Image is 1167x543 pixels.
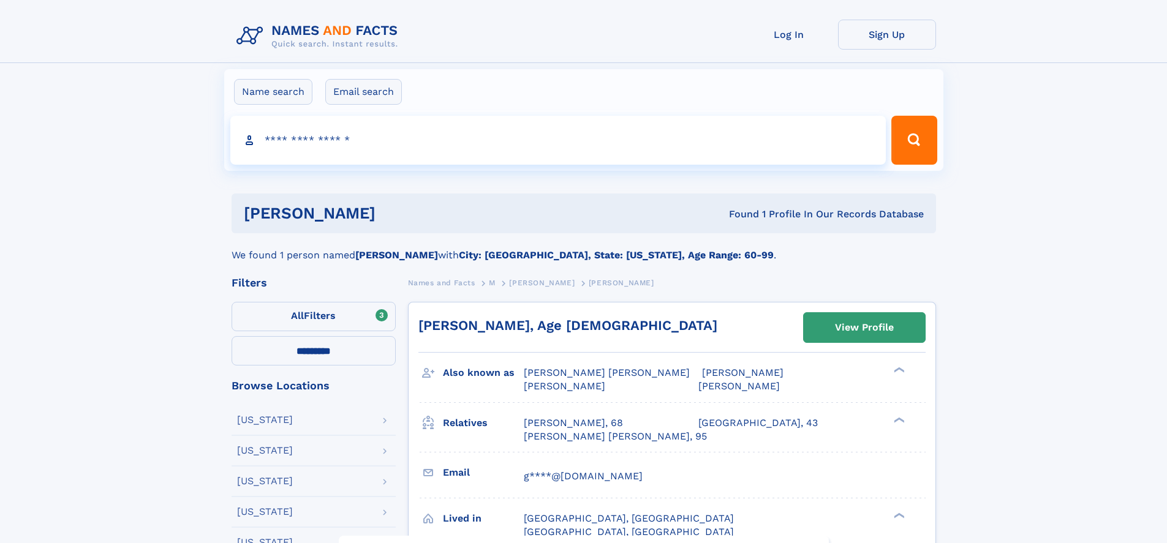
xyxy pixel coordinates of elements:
[408,275,475,290] a: Names and Facts
[325,79,402,105] label: Email search
[237,476,293,486] div: [US_STATE]
[524,416,623,430] a: [PERSON_NAME], 68
[489,279,496,287] span: M
[443,362,524,383] h3: Also known as
[234,79,312,105] label: Name search
[232,233,936,263] div: We found 1 person named with .
[740,20,838,50] a: Log In
[237,507,293,517] div: [US_STATE]
[524,512,734,524] span: [GEOGRAPHIC_DATA], [GEOGRAPHIC_DATA]
[237,415,293,425] div: [US_STATE]
[524,380,605,392] span: [PERSON_NAME]
[804,313,925,342] a: View Profile
[418,318,717,333] a: [PERSON_NAME], Age [DEMOGRAPHIC_DATA]
[232,302,396,331] label: Filters
[509,279,575,287] span: [PERSON_NAME]
[891,511,905,519] div: ❯
[237,446,293,455] div: [US_STATE]
[891,366,905,374] div: ❯
[891,416,905,424] div: ❯
[838,20,936,50] a: Sign Up
[244,206,553,221] h1: [PERSON_NAME]
[232,380,396,391] div: Browse Locations
[355,249,438,261] b: [PERSON_NAME]
[524,367,690,378] span: [PERSON_NAME] [PERSON_NAME]
[443,413,524,433] h3: Relatives
[443,508,524,529] h3: Lived in
[232,277,396,288] div: Filters
[524,430,707,443] a: [PERSON_NAME] [PERSON_NAME], 95
[698,380,780,392] span: [PERSON_NAME]
[509,275,575,290] a: [PERSON_NAME]
[552,208,924,221] div: Found 1 Profile In Our Records Database
[489,275,496,290] a: M
[698,416,818,430] a: [GEOGRAPHIC_DATA], 43
[291,310,304,321] span: All
[891,116,937,165] button: Search Button
[589,279,654,287] span: [PERSON_NAME]
[835,313,894,342] div: View Profile
[443,462,524,483] h3: Email
[230,116,886,165] input: search input
[459,249,774,261] b: City: [GEOGRAPHIC_DATA], State: [US_STATE], Age Range: 60-99
[524,526,734,537] span: [GEOGRAPHIC_DATA], [GEOGRAPHIC_DATA]
[232,20,408,53] img: Logo Names and Facts
[702,367,784,378] span: [PERSON_NAME]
